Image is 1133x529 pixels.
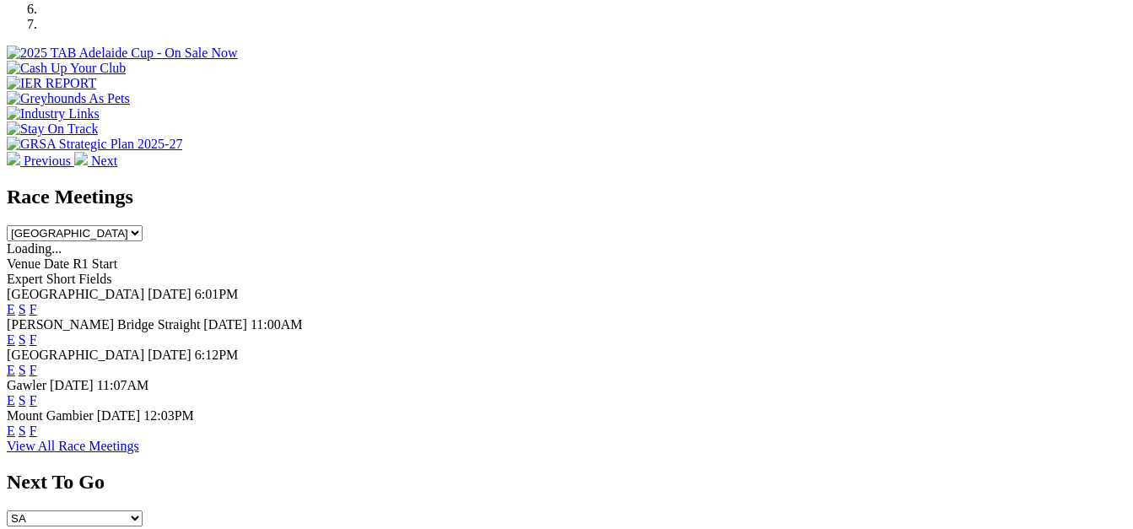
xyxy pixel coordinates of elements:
span: R1 Start [73,256,117,271]
a: E [7,332,15,347]
a: View All Race Meetings [7,439,139,453]
a: E [7,393,15,408]
a: F [30,302,37,316]
a: S [19,424,26,438]
h2: Race Meetings [7,186,1126,208]
img: chevron-right-pager-white.svg [74,152,88,165]
img: GRSA Strategic Plan 2025-27 [7,137,182,152]
span: [DATE] [203,317,247,332]
span: [DATE] [148,287,192,301]
a: Next [74,154,117,168]
a: S [19,302,26,316]
img: Stay On Track [7,121,98,137]
span: [DATE] [97,408,141,423]
span: [PERSON_NAME] Bridge Straight [7,317,200,332]
span: Loading... [7,241,62,256]
span: Gawler [7,378,46,392]
span: Mount Gambier [7,408,94,423]
a: E [7,302,15,316]
span: Date [44,256,69,271]
span: Fields [78,272,111,286]
span: [GEOGRAPHIC_DATA] [7,348,144,362]
span: 6:12PM [195,348,239,362]
span: [GEOGRAPHIC_DATA] [7,287,144,301]
span: 6:01PM [195,287,239,301]
h2: Next To Go [7,471,1126,494]
img: chevron-left-pager-white.svg [7,152,20,165]
span: Expert [7,272,43,286]
span: Previous [24,154,71,168]
img: Greyhounds As Pets [7,91,130,106]
a: E [7,424,15,438]
span: Next [91,154,117,168]
a: E [7,363,15,377]
a: F [30,424,37,438]
span: 12:03PM [143,408,194,423]
img: Cash Up Your Club [7,61,126,76]
span: [DATE] [50,378,94,392]
span: Venue [7,256,40,271]
a: F [30,393,37,408]
img: IER REPORT [7,76,96,91]
span: 11:00AM [251,317,303,332]
a: F [30,332,37,347]
img: Industry Links [7,106,100,121]
span: 11:07AM [97,378,149,392]
a: S [19,393,26,408]
a: S [19,363,26,377]
a: F [30,363,37,377]
a: Previous [7,154,74,168]
span: Short [46,272,76,286]
span: [DATE] [148,348,192,362]
img: 2025 TAB Adelaide Cup - On Sale Now [7,46,238,61]
a: S [19,332,26,347]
